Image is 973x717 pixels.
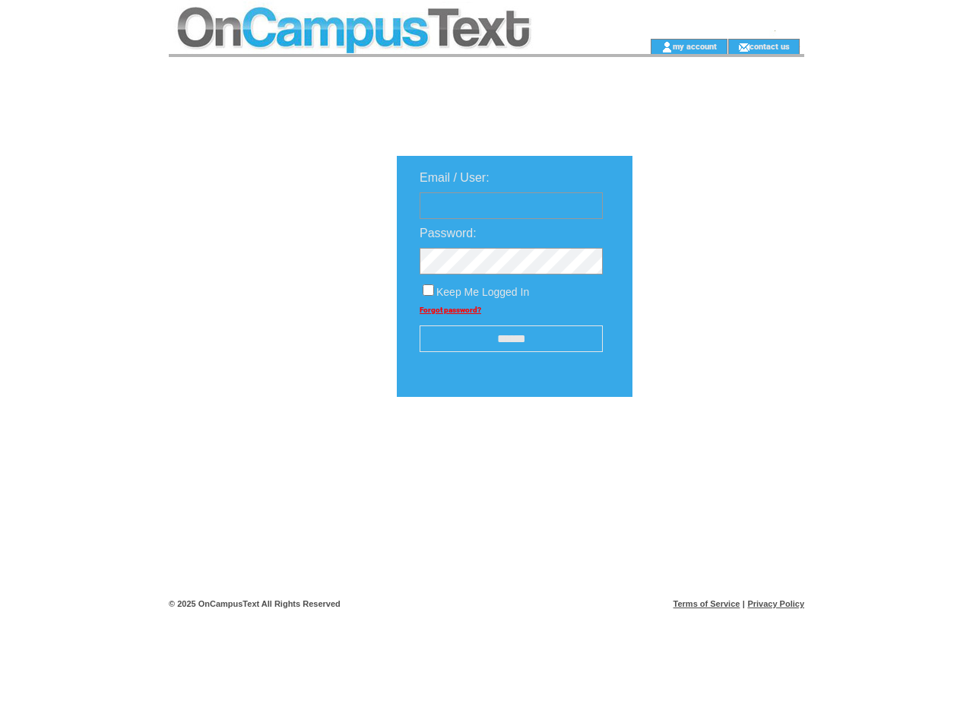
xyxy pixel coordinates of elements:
[747,599,804,608] a: Privacy Policy
[743,599,745,608] span: |
[750,41,790,51] a: contact us
[420,306,481,314] a: Forgot password?
[673,599,740,608] a: Terms of Service
[169,599,341,608] span: © 2025 OnCampusText All Rights Reserved
[420,171,490,184] span: Email / User:
[677,435,753,454] img: transparent.png
[673,41,717,51] a: my account
[738,41,750,53] img: contact_us_icon.gif
[420,227,477,240] span: Password:
[661,41,673,53] img: account_icon.gif
[436,286,529,298] span: Keep Me Logged In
